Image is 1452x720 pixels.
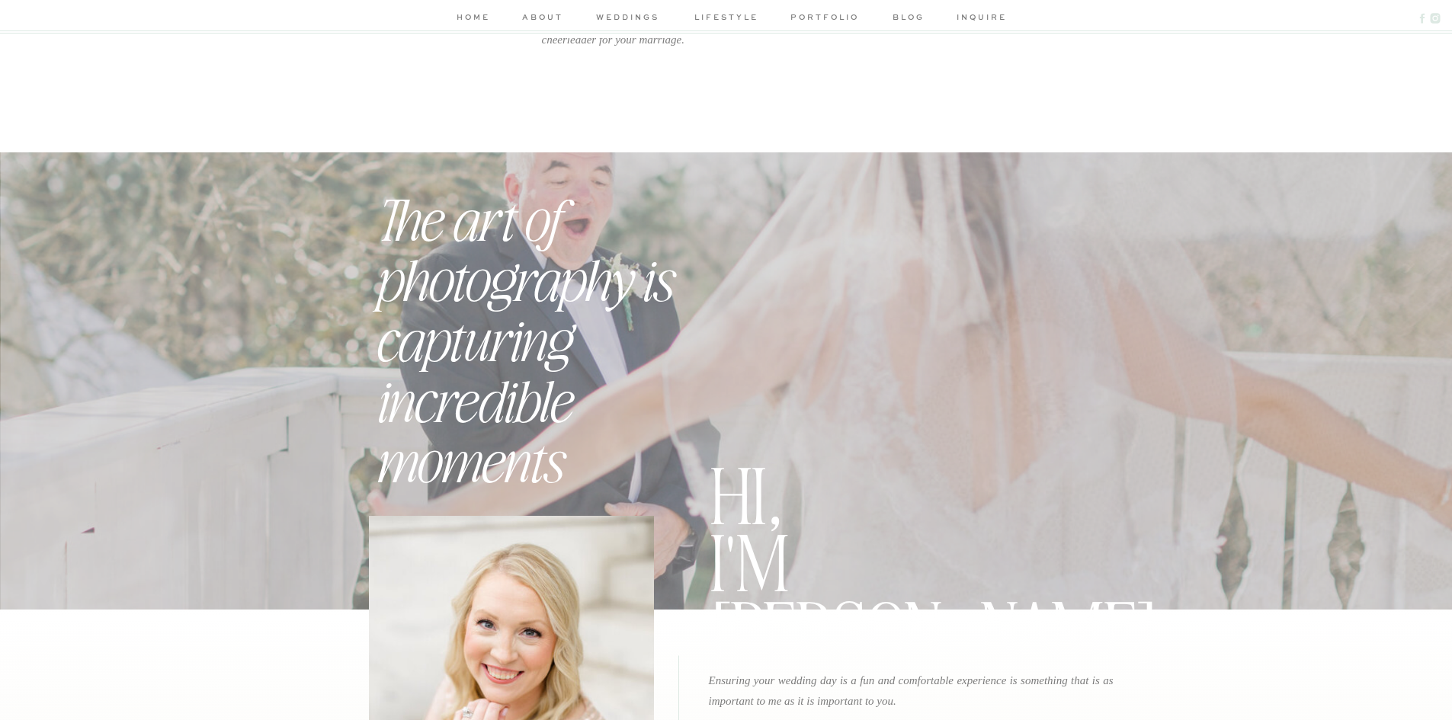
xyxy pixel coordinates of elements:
[373,187,699,479] h2: The art of photography is capturing incredible moments
[591,11,664,27] a: weddings
[709,674,1114,707] i: Ensuring your wedding day is a fun and comfortable experience is something that is as important t...
[520,11,566,27] a: about
[887,11,931,27] a: blog
[710,459,1172,578] h2: Hi, i'm [PERSON_NAME]
[454,11,494,27] a: home
[789,11,861,27] a: portfolio
[957,11,1000,27] a: inquire
[691,11,763,27] a: lifestyle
